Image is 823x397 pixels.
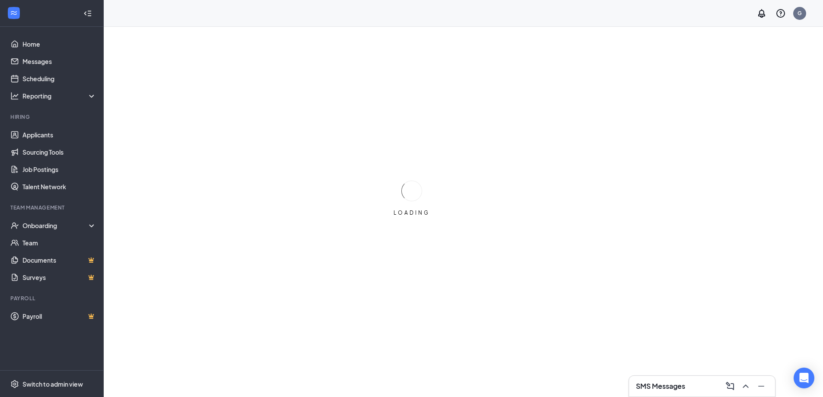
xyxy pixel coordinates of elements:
[756,381,766,391] svg: Minimize
[794,368,814,388] div: Open Intercom Messenger
[10,295,95,302] div: Payroll
[10,204,95,211] div: Team Management
[22,269,96,286] a: SurveysCrown
[754,379,768,393] button: Minimize
[22,92,97,100] div: Reporting
[22,308,96,325] a: PayrollCrown
[22,35,96,53] a: Home
[22,143,96,161] a: Sourcing Tools
[22,161,96,178] a: Job Postings
[10,113,95,121] div: Hiring
[725,381,735,391] svg: ComposeMessage
[10,380,19,388] svg: Settings
[22,126,96,143] a: Applicants
[798,10,802,17] div: G
[22,53,96,70] a: Messages
[83,9,92,18] svg: Collapse
[739,379,753,393] button: ChevronUp
[22,234,96,251] a: Team
[636,381,685,391] h3: SMS Messages
[723,379,737,393] button: ComposeMessage
[22,380,83,388] div: Switch to admin view
[390,209,433,216] div: LOADING
[756,8,767,19] svg: Notifications
[22,70,96,87] a: Scheduling
[22,178,96,195] a: Talent Network
[10,9,18,17] svg: WorkstreamLogo
[740,381,751,391] svg: ChevronUp
[775,8,786,19] svg: QuestionInfo
[22,221,89,230] div: Onboarding
[10,92,19,100] svg: Analysis
[10,221,19,230] svg: UserCheck
[22,251,96,269] a: DocumentsCrown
